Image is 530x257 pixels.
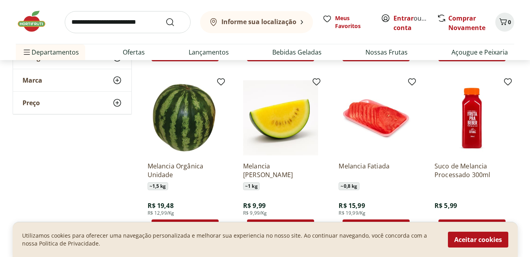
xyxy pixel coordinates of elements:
[339,182,359,190] span: ~ 0,8 kg
[322,14,371,30] a: Meus Favoritos
[148,162,223,179] a: Melancia Orgânica Unidade
[243,182,260,190] span: ~ 1 kg
[247,219,314,235] button: Adicionar
[221,17,296,26] b: Informe sua localização
[508,18,511,26] span: 0
[243,162,318,179] a: Melancia [PERSON_NAME]
[65,11,191,33] input: search
[339,201,365,210] span: R$ 15,99
[393,14,414,23] a: Entrar
[393,13,429,32] span: ou
[22,76,42,84] span: Marca
[189,47,229,57] a: Lançamentos
[16,9,55,33] img: Hortifruti
[243,210,267,216] span: R$ 9,99/Kg
[339,80,414,155] img: Melancia Fatiada
[148,210,174,216] span: R$ 12,99/Kg
[343,219,410,235] button: Adicionar
[272,47,322,57] a: Bebidas Geladas
[165,17,184,27] button: Submit Search
[448,14,485,32] a: Comprar Novamente
[148,182,168,190] span: ~ 1,5 kg
[393,14,437,32] a: Criar conta
[13,69,131,91] button: Marca
[438,219,506,235] button: Adicionar
[22,232,438,248] p: Utilizamos cookies para oferecer uma navegação personalizada e melhorar sua experiencia no nosso ...
[243,80,318,155] img: Melancia Amarela Pedaço
[200,11,313,33] button: Informe sua localização
[339,210,365,216] span: R$ 19,99/Kg
[451,47,508,57] a: Açougue e Peixaria
[434,80,509,155] img: Suco de Melancia Processado 300ml
[434,201,457,210] span: R$ 5,99
[148,80,223,155] img: Melancia Orgânica Unidade
[22,43,32,62] button: Menu
[243,201,266,210] span: R$ 9,99
[434,162,509,179] a: Suco de Melancia Processado 300ml
[448,232,508,248] button: Aceitar cookies
[339,162,414,179] a: Melancia Fatiada
[495,13,514,32] button: Carrinho
[22,43,79,62] span: Departamentos
[365,47,408,57] a: Nossas Frutas
[335,14,371,30] span: Meus Favoritos
[123,47,145,57] a: Ofertas
[148,201,174,210] span: R$ 19,48
[152,219,219,235] button: Adicionar
[22,99,40,107] span: Preço
[13,92,131,114] button: Preço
